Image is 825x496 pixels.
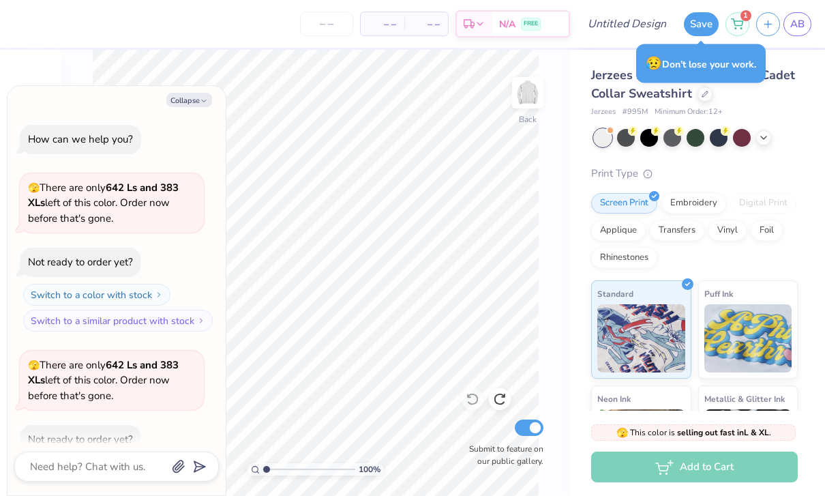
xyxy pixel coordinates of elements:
[740,10,751,21] span: 1
[597,304,685,373] img: Standard
[677,427,769,438] strong: selling out fast in L & XL
[359,463,380,476] span: 100 %
[661,193,726,214] div: Embroidery
[462,443,543,467] label: Submit to feature on our public gallery.
[28,433,133,446] div: Not ready to order yet?
[369,17,396,31] span: – –
[28,181,179,225] span: There are only left of this color. Order now before that's gone.
[708,220,747,241] div: Vinyl
[28,181,40,194] span: 🫣
[730,193,796,214] div: Digital Print
[155,291,163,299] img: Switch to a color with stock
[650,220,704,241] div: Transfers
[783,12,811,36] a: AB
[591,106,616,118] span: Jerzees
[166,93,212,107] button: Collapse
[28,359,40,372] span: 🫣
[591,193,657,214] div: Screen Print
[591,67,795,102] span: Jerzees Nublend Quarter-Zip Cadet Collar Sweatshirt
[790,16,805,32] span: AB
[197,317,205,325] img: Switch to a similar product with stock
[704,392,785,406] span: Metallic & Glitter Ink
[28,358,179,403] span: There are only left of this color. Order now before that's gone.
[412,17,440,31] span: – –
[704,304,792,373] img: Puff Ink
[684,12,719,36] button: Save
[28,132,133,146] div: How can we help you?
[519,113,537,126] div: Back
[616,426,771,439] span: This color is .
[704,409,792,478] img: Metallic & Glitter Ink
[499,17,515,31] span: N/A
[514,79,541,106] img: Back
[636,44,766,83] div: Don’t lose your work.
[704,287,733,301] span: Puff Ink
[524,19,538,29] span: FREE
[622,106,648,118] span: # 995M
[597,392,631,406] span: Neon Ink
[300,12,353,36] input: – –
[577,10,677,38] input: Untitled Design
[28,255,133,269] div: Not ready to order yet?
[597,287,633,301] span: Standard
[591,166,798,181] div: Print Type
[591,248,657,268] div: Rhinestones
[597,409,685,478] img: Neon Ink
[23,310,213,332] button: Switch to a similar product with stock
[646,55,662,72] span: 😥
[23,284,170,306] button: Switch to a color with stock
[655,106,723,118] span: Minimum Order: 12 +
[751,220,783,241] div: Foil
[591,220,646,241] div: Applique
[616,426,628,439] span: 🫣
